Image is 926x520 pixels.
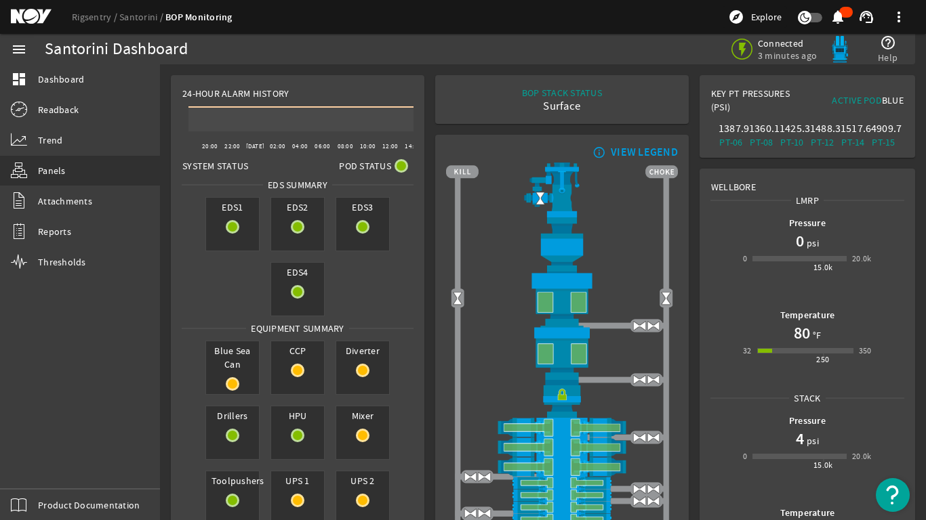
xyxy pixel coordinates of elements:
img: Valve2Open.png [451,291,465,305]
span: Equipment Summary [246,322,348,335]
div: Key PT Pressures (PSI) [711,87,807,119]
span: EDS4 [271,263,324,282]
div: Wellbore [700,169,914,194]
div: 4909.7 [871,122,896,135]
img: RiserAdapter.png [446,162,678,217]
text: 20:00 [202,142,218,150]
div: Santorini Dashboard [45,43,188,56]
span: UPS 1 [271,471,324,490]
img: ValveOpen.png [632,482,647,496]
span: °F [810,328,822,342]
span: 24-Hour Alarm History [182,87,289,100]
span: Thresholds [38,255,86,269]
text: 06:00 [315,142,331,150]
h1: 4 [796,428,804,450]
span: LMRP [791,194,824,207]
img: ShearRamOpen.png [446,418,678,437]
img: FlexJoint.png [446,217,678,272]
img: PipeRamOpen.png [446,489,678,501]
div: PT-15 [871,135,896,149]
img: Valve2Open.png [659,291,673,305]
text: 10:00 [360,142,376,150]
span: Reports [38,225,71,238]
div: 250 [816,353,829,366]
div: PT-10 [780,135,805,149]
div: PT-06 [719,135,744,149]
mat-icon: menu [11,41,27,58]
img: ShearRamOpen.png [446,457,678,477]
span: Dashboard [38,72,84,86]
span: System Status [182,159,248,173]
button: Open Resource Center [876,478,910,512]
span: Active Pod [832,94,882,106]
span: Blue Sea Can [206,341,259,374]
div: 15.0k [813,261,833,274]
span: EDS SUMMARY [263,178,332,192]
div: 0 [743,450,747,463]
img: PipeRamOpen.png [446,477,678,489]
span: psi [804,236,819,250]
text: 08:00 [338,142,353,150]
div: 20.0k [852,450,872,463]
span: Panels [38,164,66,177]
span: Help [878,51,898,64]
text: [DATE] [246,142,265,150]
div: 1425.3 [780,122,805,135]
span: Diverter [336,341,389,360]
b: Pressure [789,217,826,230]
img: ValveOpen.png [647,373,661,387]
span: UPS 2 [336,471,389,490]
img: ValveOpen.png [647,494,661,508]
div: VIEW LEGEND [611,146,678,159]
img: LowerAnnularOpen.png [446,326,678,379]
span: HPU [271,406,324,425]
div: 1387.9 [719,122,744,135]
img: ValveOpen.png [477,470,491,484]
button: Explore [723,6,787,28]
div: PT-08 [749,135,774,149]
div: 20.0k [852,252,872,265]
div: PT-14 [841,135,866,149]
img: ValveOpen.png [647,431,661,445]
div: 15.0k [813,458,833,472]
img: ValveOpen.png [647,319,661,333]
mat-icon: notifications [830,9,846,25]
span: Product Documentation [38,498,140,512]
span: CCP [271,341,324,360]
a: Rigsentry [72,11,119,23]
span: Pod Status [339,159,391,173]
a: Santorini [119,11,165,23]
span: Explore [751,10,782,24]
mat-icon: support_agent [858,9,874,25]
span: Attachments [38,194,92,208]
span: psi [804,434,819,448]
span: EDS3 [336,198,389,217]
span: Stack [789,391,825,405]
img: ValveOpen.png [647,482,661,496]
div: BOP STACK STATUS [522,86,602,100]
span: Mixer [336,406,389,425]
div: 1488.3 [810,122,835,135]
div: 0 [743,252,747,265]
b: Temperature [780,309,835,322]
img: RiserConnectorLock.png [446,380,678,418]
text: 22:00 [225,142,241,150]
text: 14:00 [405,142,421,150]
mat-icon: dashboard [11,71,27,87]
span: Connected [758,37,817,49]
mat-icon: help_outline [880,35,896,51]
text: 04:00 [292,142,308,150]
b: Temperature [780,506,835,519]
span: Blue [882,94,904,106]
button: more_vert [883,1,915,33]
span: Readback [38,103,79,116]
b: Pressure [789,414,826,427]
h1: 0 [796,230,804,252]
img: PipeRamOpen.png [446,501,678,513]
div: PT-12 [810,135,835,149]
h1: 80 [794,322,810,344]
a: BOP Monitoring [165,11,233,24]
img: ValveOpen.png [464,470,478,484]
text: 12:00 [382,142,398,150]
div: 1517.6 [841,122,866,135]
